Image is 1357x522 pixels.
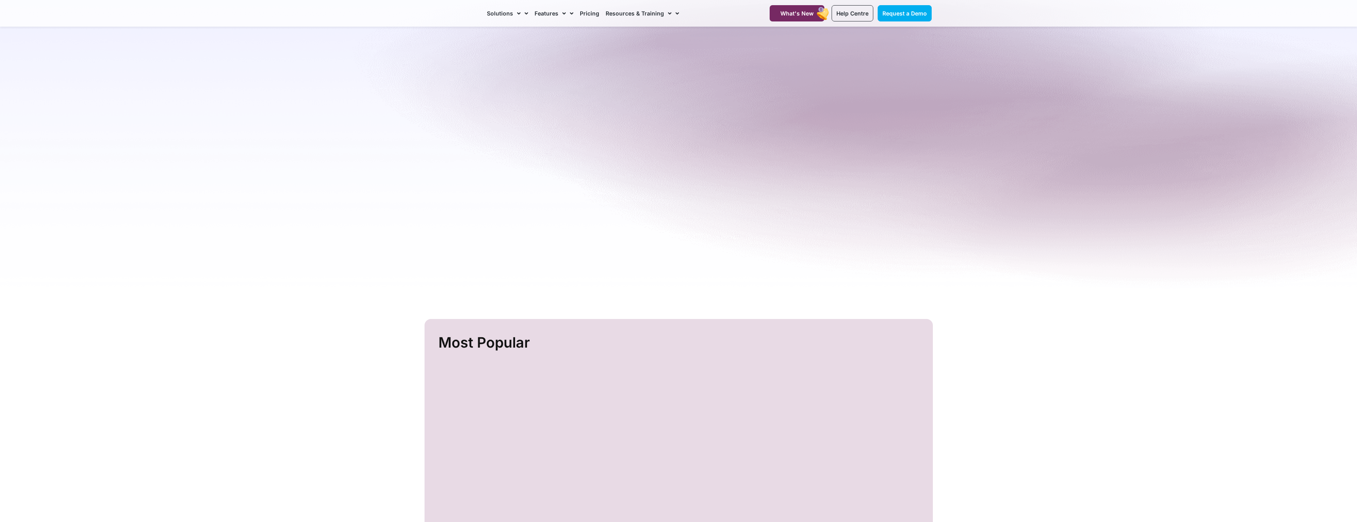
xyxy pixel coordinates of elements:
h2: Most Popular [438,331,921,354]
img: CareMaster Logo [426,8,479,19]
a: What's New [770,5,824,21]
span: Request a Demo [882,10,927,17]
span: Help Centre [836,10,869,17]
span: What's New [780,10,814,17]
a: Help Centre [832,5,873,21]
a: Request a Demo [878,5,932,21]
